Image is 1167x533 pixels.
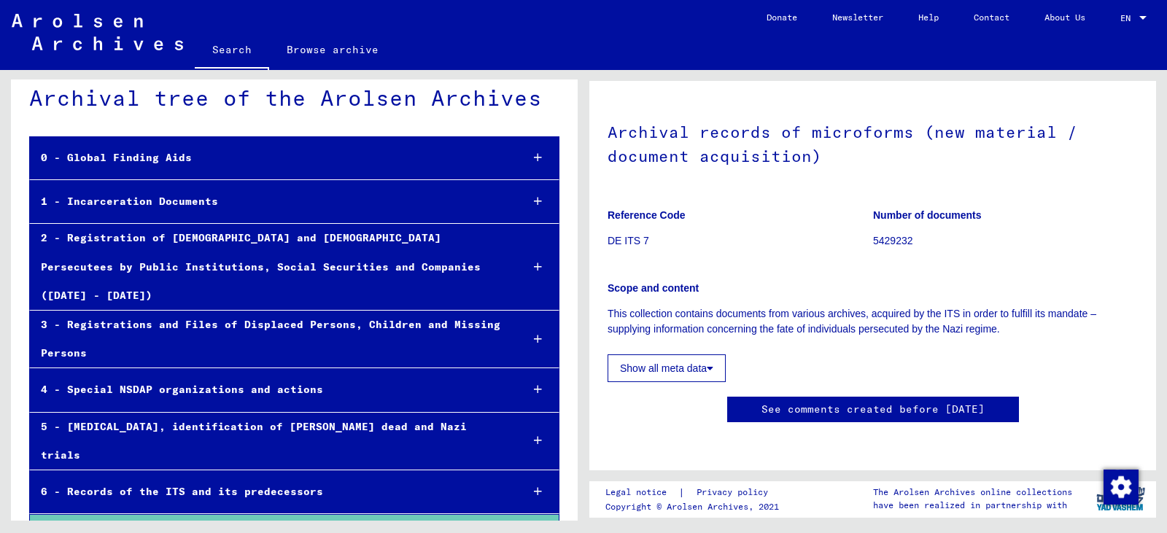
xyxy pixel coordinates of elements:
a: Search [195,32,269,70]
img: Arolsen_neg.svg [12,14,183,50]
b: Reference Code [608,209,686,221]
div: 2 - Registration of [DEMOGRAPHIC_DATA] and [DEMOGRAPHIC_DATA] Persecutees by Public Institutions,... [30,224,509,310]
div: 0 - Global Finding Aids [30,144,509,172]
a: See comments created before [DATE] [761,402,985,417]
p: Copyright © Arolsen Archives, 2021 [605,500,786,513]
a: Browse archive [269,32,396,67]
img: yv_logo.png [1093,481,1148,517]
div: 5 - [MEDICAL_DATA], identification of [PERSON_NAME] dead and Nazi trials [30,413,509,470]
div: Archival tree of the Arolsen Archives [29,82,559,114]
p: This collection contains documents from various archives, acquired by the ITS in order to fulfill... [608,306,1138,337]
p: The Arolsen Archives online collections [873,486,1072,499]
a: Privacy policy [685,485,786,500]
p: have been realized in partnership with [873,499,1072,512]
div: 4 - Special NSDAP organizations and actions [30,376,509,404]
img: Change consent [1104,470,1139,505]
h1: Archival records of microforms (new material / document acquisition) [608,98,1138,187]
b: Scope and content [608,282,699,294]
div: 1 - Incarceration Documents [30,187,509,216]
div: | [605,485,786,500]
a: Legal notice [605,485,678,500]
p: 5429232 [873,233,1138,249]
b: Number of documents [873,209,982,221]
p: DE ITS 7 [608,233,872,249]
button: Show all meta data [608,354,726,382]
div: 6 - Records of the ITS and its predecessors [30,478,509,506]
div: Change consent [1103,469,1138,504]
div: 3 - Registrations and Files of Displaced Persons, Children and Missing Persons [30,311,509,367]
mat-select-trigger: EN [1120,12,1131,23]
